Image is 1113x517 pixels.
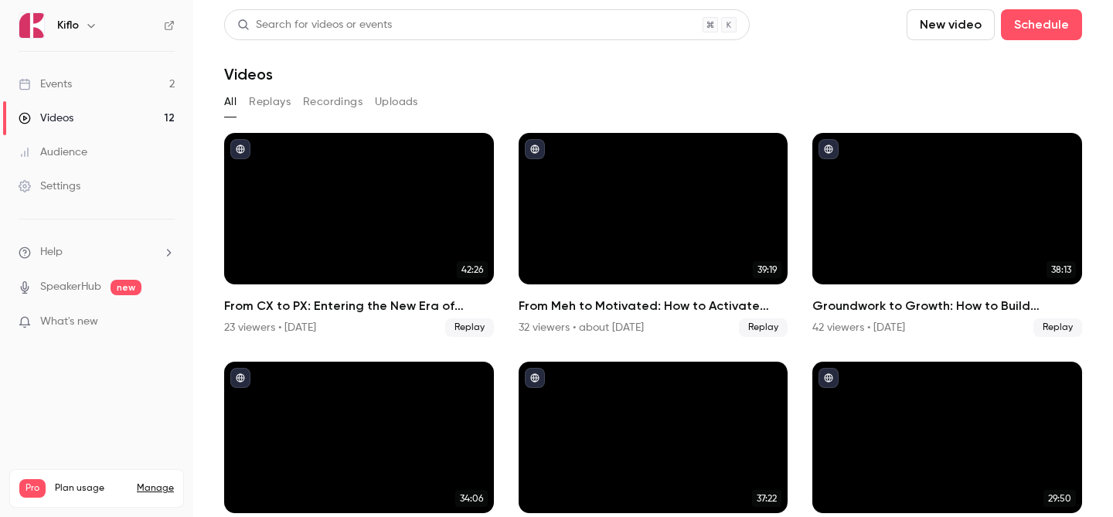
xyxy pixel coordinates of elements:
div: 42 viewers • [DATE] [812,320,905,335]
img: Kiflo [19,13,44,38]
div: Audience [19,145,87,160]
button: published [525,139,545,159]
div: Videos [19,111,73,126]
button: published [230,139,250,159]
button: Recordings [303,90,362,114]
button: Schedule [1001,9,1082,40]
button: New video [907,9,995,40]
div: 32 viewers • about [DATE] [519,320,644,335]
span: Pro [19,479,46,498]
span: new [111,280,141,295]
span: Replay [445,318,494,337]
a: 38:13Groundwork to Growth: How to Build Partnerships That Scale42 viewers • [DATE]Replay [812,133,1082,337]
span: What's new [40,314,98,330]
span: Plan usage [55,482,128,495]
li: From CX to PX: Entering the New Era of Partner Experience [224,133,494,337]
h6: Kiflo [57,18,79,33]
section: Videos [224,9,1082,508]
span: 34:06 [455,490,488,507]
div: Events [19,77,72,92]
a: SpeakerHub [40,279,101,295]
button: published [819,368,839,388]
span: 38:13 [1047,261,1076,278]
button: published [525,368,545,388]
button: Replays [249,90,291,114]
span: Help [40,244,63,260]
h2: From CX to PX: Entering the New Era of Partner Experience [224,297,494,315]
span: Replay [1033,318,1082,337]
iframe: Noticeable Trigger [156,315,175,329]
div: Search for videos or events [237,17,392,33]
span: 29:50 [1043,490,1076,507]
h2: Groundwork to Growth: How to Build Partnerships That Scale [812,297,1082,315]
button: published [819,139,839,159]
div: 23 viewers • [DATE] [224,320,316,335]
h2: From Meh to Motivated: How to Activate GTM Teams with FOMO & Competitive Drive [519,297,788,315]
li: From Meh to Motivated: How to Activate GTM Teams with FOMO & Competitive Drive [519,133,788,337]
a: Manage [137,482,174,495]
h1: Videos [224,65,273,83]
li: help-dropdown-opener [19,244,175,260]
button: All [224,90,237,114]
div: Settings [19,179,80,194]
button: published [230,368,250,388]
a: 39:19From Meh to Motivated: How to Activate GTM Teams with FOMO & Competitive Drive32 viewers • a... [519,133,788,337]
span: 42:26 [457,261,488,278]
span: 37:22 [752,490,781,507]
li: Groundwork to Growth: How to Build Partnerships That Scale [812,133,1082,337]
a: 42:26From CX to PX: Entering the New Era of Partner Experience23 viewers • [DATE]Replay [224,133,494,337]
button: Uploads [375,90,418,114]
span: Replay [739,318,788,337]
span: 39:19 [753,261,781,278]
